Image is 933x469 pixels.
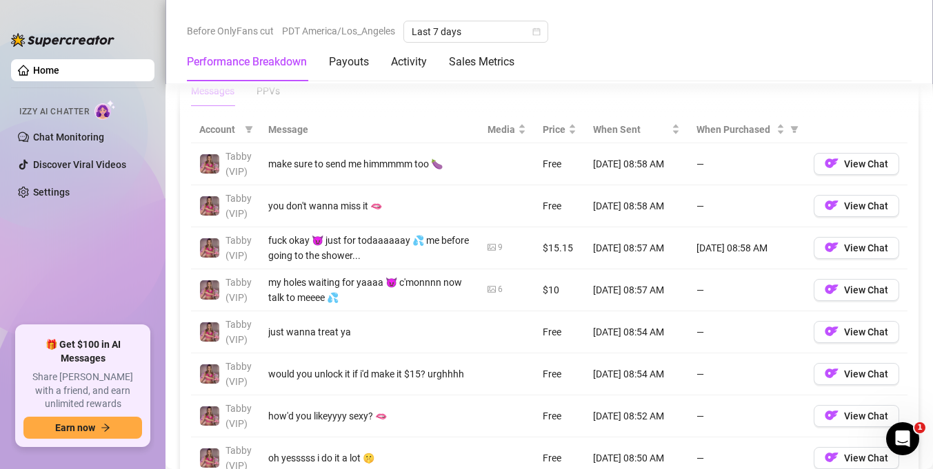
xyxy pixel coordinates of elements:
[844,242,888,253] span: View Chat
[688,185,805,227] td: —
[844,368,888,379] span: View Chat
[814,363,899,385] button: OFView Chat
[825,324,839,338] img: OF
[191,83,234,98] div: Messages
[33,65,59,76] a: Home
[268,408,471,424] div: how'd you likeyyyy sexy? 🫦
[33,159,126,170] a: Discover Viral Videos
[225,361,252,387] span: Tabby (VIP)
[534,395,585,437] td: Free
[688,395,805,437] td: —
[200,364,219,384] img: Tabby (VIP)
[488,243,496,251] span: picture
[498,283,503,296] div: 6
[688,269,805,311] td: —
[814,329,899,340] a: OFView Chat
[187,54,307,70] div: Performance Breakdown
[790,125,799,134] span: filter
[814,161,899,172] a: OFView Chat
[245,125,253,134] span: filter
[534,116,585,143] th: Price
[200,196,219,216] img: Tabby (VIP)
[844,326,888,337] span: View Chat
[200,280,219,300] img: Tabby (VIP)
[886,422,919,455] iframe: Intercom live chat
[268,275,471,305] div: my holes waiting for yaaaa 😈 c'monnnn now talk to meeee 💦
[55,422,95,433] span: Earn now
[225,403,252,429] span: Tabby (VIP)
[282,21,395,41] span: PDT America/Los_Angeles
[688,311,805,353] td: —
[242,119,256,140] span: filter
[200,238,219,258] img: Tabby (VIP)
[488,122,515,137] span: Media
[329,54,369,70] div: Payouts
[825,408,839,422] img: OF
[825,450,839,464] img: OF
[23,371,142,411] span: Share [PERSON_NAME] with a friend, and earn unlimited rewards
[814,153,899,175] button: OFView Chat
[225,319,252,345] span: Tabby (VIP)
[814,195,899,217] button: OFView Chat
[268,233,471,263] div: fuck okay 😈 just for todaaaaaay 💦 me before going to the shower...
[914,422,925,433] span: 1
[534,269,585,311] td: $10
[479,116,534,143] th: Media
[585,227,688,269] td: [DATE] 08:57 AM
[225,235,252,261] span: Tabby (VIP)
[199,122,239,137] span: Account
[33,132,104,143] a: Chat Monitoring
[814,287,899,298] a: OFView Chat
[257,83,280,98] div: PPVs
[488,285,496,293] span: picture
[787,119,801,140] span: filter
[814,237,899,259] button: OFView Chat
[844,452,888,463] span: View Chat
[844,410,888,421] span: View Chat
[543,122,565,137] span: Price
[688,116,805,143] th: When Purchased
[449,54,514,70] div: Sales Metrics
[268,156,471,171] div: make sure to send me himmmmm too 🍆
[825,198,839,212] img: OF
[534,227,585,269] td: $15.15
[696,122,774,137] span: When Purchased
[814,245,899,256] a: OFView Chat
[200,448,219,468] img: Tabby (VIP)
[187,21,274,41] span: Before OnlyFans cut
[200,406,219,426] img: Tabby (VIP)
[23,417,142,439] button: Earn nowarrow-right
[101,423,110,432] span: arrow-right
[200,322,219,342] img: Tabby (VIP)
[688,227,805,269] td: [DATE] 08:58 AM
[814,405,899,427] button: OFView Chat
[19,105,89,118] span: Izzy AI Chatter
[268,324,471,340] div: just wanna treat ya
[498,241,503,254] div: 9
[585,143,688,185] td: [DATE] 08:58 AM
[814,413,899,424] a: OFView Chat
[260,116,479,143] th: Message
[268,450,471,466] div: oh yesssss i do it a lot 🤫
[585,353,688,395] td: [DATE] 08:54 AM
[532,28,541,36] span: calendar
[23,338,142,365] span: 🎁 Get $100 in AI Messages
[585,116,688,143] th: When Sent
[534,185,585,227] td: Free
[534,311,585,353] td: Free
[814,447,899,469] button: OFView Chat
[825,366,839,380] img: OF
[33,187,70,198] a: Settings
[844,284,888,295] span: View Chat
[585,185,688,227] td: [DATE] 08:58 AM
[814,203,899,214] a: OFView Chat
[585,311,688,353] td: [DATE] 08:54 AM
[585,395,688,437] td: [DATE] 08:52 AM
[225,193,252,219] span: Tabby (VIP)
[534,353,585,395] td: Free
[200,154,219,174] img: Tabby (VIP)
[688,143,805,185] td: —
[844,158,888,169] span: View Chat
[534,143,585,185] td: Free
[593,122,669,137] span: When Sent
